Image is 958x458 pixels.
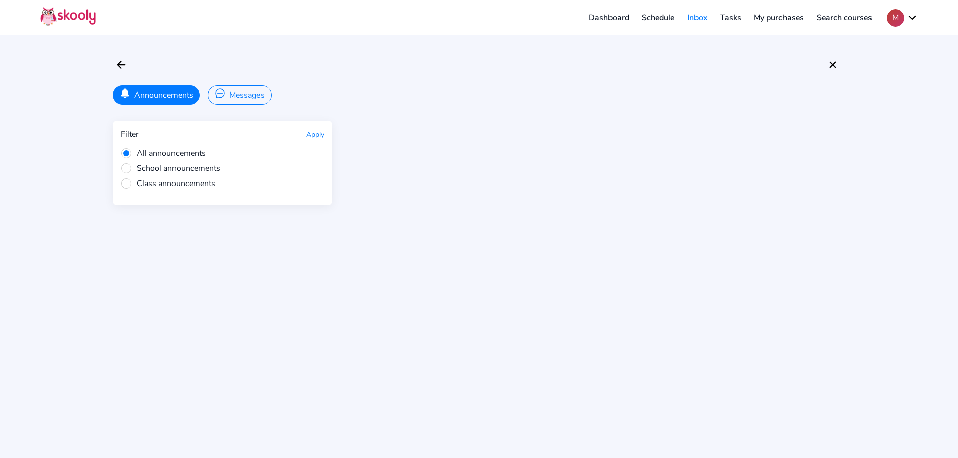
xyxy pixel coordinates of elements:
[582,10,636,26] a: Dashboard
[121,148,206,159] span: All announcements
[215,88,225,99] ion-icon: chatbubble ellipses outline
[810,10,879,26] a: Search courses
[306,130,324,139] button: Apply
[121,129,139,140] div: Filter
[208,85,271,105] button: Messages
[121,178,215,189] span: Class announcements
[40,7,96,26] img: Skooly
[824,56,841,73] button: close
[113,56,130,73] button: arrow back outline
[681,10,714,26] a: Inbox
[747,10,810,26] a: My purchases
[827,59,839,71] ion-icon: close
[113,85,200,105] button: Announcements
[120,88,130,99] ion-icon: notifications
[714,10,748,26] a: Tasks
[887,9,918,27] button: Mchevron down outline
[121,163,220,174] span: School announcements
[115,59,127,71] ion-icon: arrow back outline
[636,10,681,26] a: Schedule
